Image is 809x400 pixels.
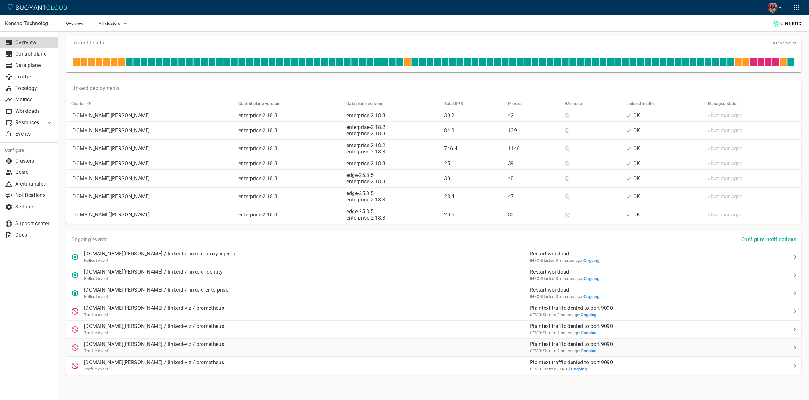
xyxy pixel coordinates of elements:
p: Plaintext traffic denied to port 9090 [530,323,761,329]
p: Plaintext traffic denied to port 9090 [530,359,761,366]
p: OK [633,212,640,218]
p: [DOMAIN_NAME][PERSON_NAME] [71,212,233,218]
a: enterprise-2.18.3 [238,193,277,200]
h5: Managed status [708,101,739,106]
p: 746.4 [444,146,503,152]
p: Linkerd health [71,40,104,46]
a: edge-25.8.5 [346,190,374,196]
span: Linkerd health [626,101,662,106]
p: Plaintext traffic denied to port 9090 [530,341,761,348]
p: Traffic [15,74,53,80]
span: Ongoing [581,330,597,335]
span: Ongoing [584,258,600,263]
p: [DOMAIN_NAME][PERSON_NAME] [71,175,233,182]
p: Events [15,131,53,137]
p: Clusters [15,158,53,164]
h5: Proxies [508,101,523,106]
relative-time: 3 minutes ago [556,294,582,299]
span: Rollout event [84,258,108,263]
span: Fri, 26 Sep 2025 13:32:35 EDT / Fri, 26 Sep 2025 17:32:35 UTC [539,276,582,281]
span: Last 24 hours [771,41,796,45]
p: Linkerd deployments [71,85,120,92]
span: Traffic event [84,349,108,353]
span: Wed, 24 Sep 2025 04:50:32 EDT / Wed, 24 Sep 2025 08:50:32 UTC [541,367,570,371]
a: edge-25.8.5 [346,208,374,214]
p: Metrics [15,97,53,103]
span: INFO [530,258,539,263]
h5: Configure [5,148,53,153]
p: [DOMAIN_NAME][PERSON_NAME] [71,146,233,152]
span: Traffic event [84,367,108,371]
span: Traffic event [84,330,108,335]
p: [DOMAIN_NAME][PERSON_NAME] [71,112,233,119]
a: enterprise-2.18.3 [238,127,277,133]
span: • [582,294,600,299]
p: Not managed [711,146,743,152]
span: • [570,367,587,371]
span: INFO [530,276,539,281]
span: SEV-3 [530,330,541,335]
p: 84.0 [444,127,503,134]
p: 30.2 [444,112,503,119]
span: Ongoing [571,367,587,371]
span: All clusters [99,21,121,26]
p: 42 [508,112,559,119]
span: Fri, 26 Sep 2025 13:32:35 EDT / Fri, 26 Sep 2025 17:32:35 UTC [539,294,582,299]
p: [DOMAIN_NAME][PERSON_NAME] / linkerd-viz / prometheus [84,323,224,329]
span: Overview [66,15,91,32]
h5: Data plane version [346,101,382,106]
p: OK [633,112,640,119]
h5: Control plane version [238,101,279,106]
p: Control plane [15,51,53,57]
p: Settings [15,204,53,210]
p: Restart workload [530,251,761,257]
span: • [582,258,600,263]
p: [DOMAIN_NAME][PERSON_NAME] / linkerd / linkerd-identity [84,269,223,275]
p: [DOMAIN_NAME][PERSON_NAME] / linkerd / linkerd-enterprise [84,287,228,293]
p: [DOMAIN_NAME][PERSON_NAME] / linkerd-viz / prometheus [84,341,224,348]
a: Configure notifications [739,236,799,242]
span: Managed status [708,101,747,106]
p: 30.1 [444,175,503,182]
a: enterprise-2.18.2 [346,124,385,130]
span: Proxies [508,101,531,106]
a: enterprise-2.18.3 [346,112,385,119]
span: Ongoing [584,276,600,281]
p: Not managed [711,175,743,182]
relative-time: [DATE] [557,367,570,371]
a: enterprise-2.18.3 [346,197,385,203]
a: enterprise-2.18.3 [346,131,385,137]
a: enterprise-2.18.2 [346,142,385,148]
p: Kensho Technologies [5,20,53,27]
p: Data plane [15,62,53,69]
p: Workloads [15,108,53,114]
a: enterprise-2.18.3 [346,215,385,221]
span: HA mode [564,101,590,106]
p: Restart workload [530,287,761,293]
p: OK [633,193,640,200]
p: [DOMAIN_NAME][PERSON_NAME] [71,160,233,167]
p: [DOMAIN_NAME][PERSON_NAME] / linkerd-viz / prometheus [84,305,224,311]
p: 20.5 [444,212,503,218]
p: 33 [508,212,559,218]
span: Ongoing [581,349,597,353]
p: [DOMAIN_NAME][PERSON_NAME] / linkerd-viz / prometheus [84,359,224,366]
span: SEV-3 [530,367,541,371]
h4: Configure notifications [741,236,796,243]
p: 39 [508,160,559,167]
span: Data plane version [346,101,390,106]
span: Traffic event [84,312,108,317]
span: Control plane version [238,101,287,106]
a: enterprise-2.18.3 [238,146,277,152]
span: INFO [530,294,539,299]
h5: Cluster [71,101,85,106]
span: Rollout event [84,276,108,281]
relative-time: 2 hours ago [557,330,579,335]
p: Not managed [711,112,743,119]
p: Users [15,169,53,176]
p: 40 [508,175,559,182]
p: OK [633,146,640,152]
span: Fri, 26 Sep 2025 11:45:32 EDT / Fri, 26 Sep 2025 15:45:32 UTC [541,330,579,335]
a: enterprise-2.18.3 [238,112,277,119]
a: edge-25.8.5 [346,172,374,178]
